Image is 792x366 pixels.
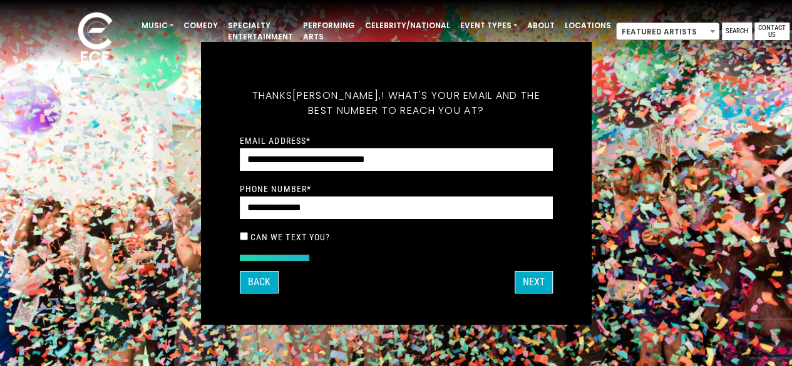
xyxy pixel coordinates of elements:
a: Locations [560,15,616,36]
h5: Thanks ! What's your email and the best number to reach you at? [240,73,553,133]
span: Featured Artists [616,23,719,40]
a: Comedy [178,15,223,36]
a: About [522,15,560,36]
a: Contact Us [754,23,789,40]
span: [PERSON_NAME], [292,88,381,103]
img: ece_new_logo_whitev2-1.png [64,9,126,69]
label: Can we text you? [250,231,331,243]
label: Phone Number [240,183,312,195]
a: Performing Arts [298,15,360,48]
button: Next [515,271,553,293]
a: Celebrity/National [360,15,455,36]
a: Search [722,23,752,40]
a: Specialty Entertainment [223,15,298,48]
button: Back [240,271,279,293]
label: Email Address [240,135,311,146]
a: Event Types [455,15,522,36]
a: Music [136,15,178,36]
span: Featured Artists [617,23,719,41]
